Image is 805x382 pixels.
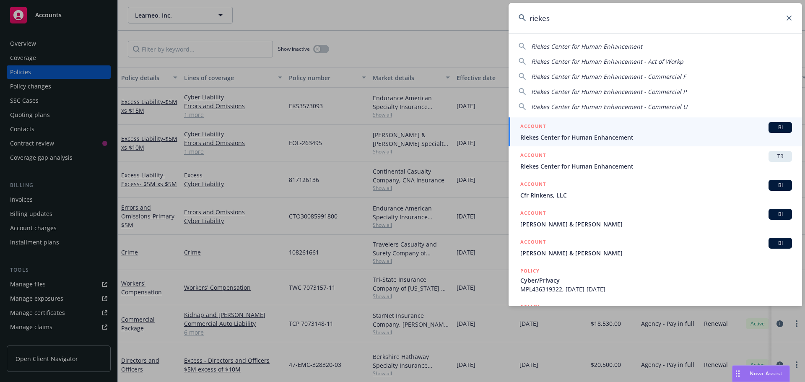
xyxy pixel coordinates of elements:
h5: ACCOUNT [520,238,546,248]
span: Riekes Center for Human Enhancement [531,42,642,50]
span: BI [772,124,789,131]
h5: ACCOUNT [520,180,546,190]
a: ACCOUNTBI[PERSON_NAME] & [PERSON_NAME] [509,233,802,262]
h5: ACCOUNT [520,151,546,161]
h5: ACCOUNT [520,122,546,132]
span: MPL436319322, [DATE]-[DATE] [520,285,792,294]
span: BI [772,239,789,247]
h5: ACCOUNT [520,209,546,219]
button: Nova Assist [732,365,790,382]
span: BI [772,210,789,218]
span: Riekes Center for Human Enhancement [520,162,792,171]
span: Riekes Center for Human Enhancement - Commercial F [531,73,686,81]
a: ACCOUNTBIRiekes Center for Human Enhancement [509,117,802,146]
span: BI [772,182,789,189]
a: ACCOUNTBICfr Rinkens, LLC [509,175,802,204]
h5: POLICY [520,267,540,275]
span: Riekes Center for Human Enhancement - Commercial U [531,103,687,111]
span: TR [772,153,789,160]
a: ACCOUNTTRRiekes Center for Human Enhancement [509,146,802,175]
span: [PERSON_NAME] & [PERSON_NAME] [520,220,792,229]
a: POLICYCyber/PrivacyMPL436319322, [DATE]-[DATE] [509,262,802,298]
span: Riekes Center for Human Enhancement - Act of Workp [531,57,683,65]
span: Riekes Center for Human Enhancement [520,133,792,142]
a: POLICY [509,298,802,334]
input: Search... [509,3,802,33]
span: Nova Assist [750,370,783,377]
a: ACCOUNTBI[PERSON_NAME] & [PERSON_NAME] [509,204,802,233]
span: [PERSON_NAME] & [PERSON_NAME] [520,249,792,257]
span: Cfr Rinkens, LLC [520,191,792,200]
span: Riekes Center for Human Enhancement - Commercial P [531,88,686,96]
h5: POLICY [520,303,540,311]
span: Cyber/Privacy [520,276,792,285]
div: Drag to move [732,366,743,382]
